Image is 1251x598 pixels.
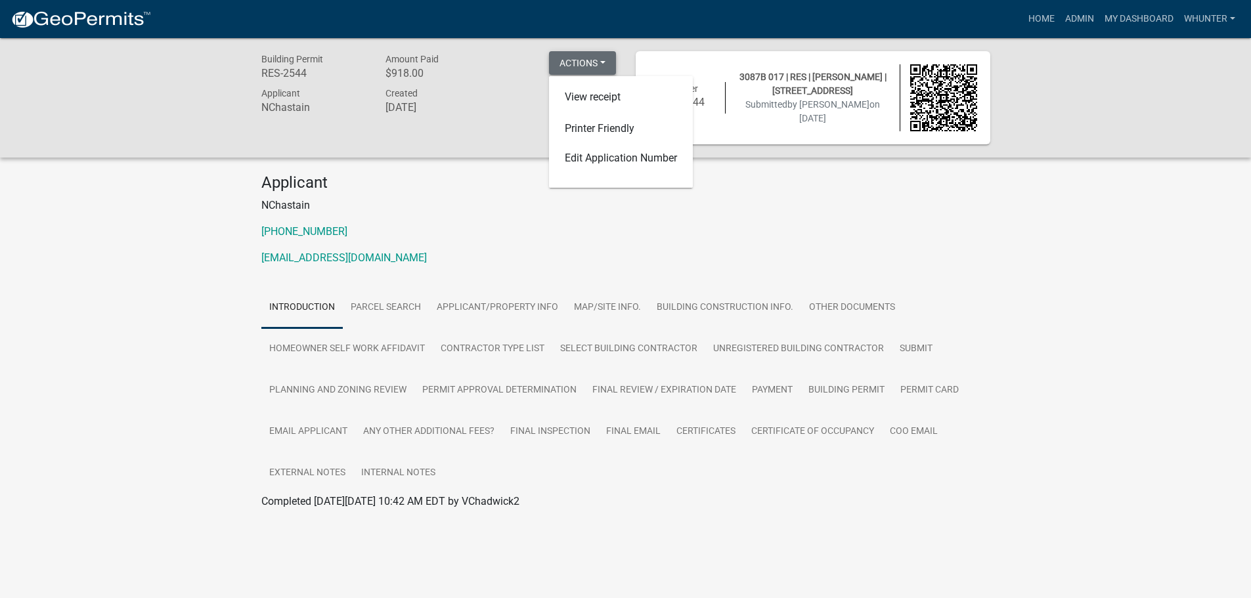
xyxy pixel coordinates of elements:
a: Planning and Zoning Review [261,370,414,412]
a: Admin [1060,7,1099,32]
a: Payment [744,370,801,412]
a: Homeowner Self Work Affidavit [261,328,433,370]
a: Building Permit [801,370,892,412]
h6: RES-2544 [261,67,366,79]
span: Applicant [261,88,300,98]
a: Certificates [669,411,743,453]
a: [PHONE_NUMBER] [261,225,347,238]
a: Map/Site Info. [566,287,649,329]
a: COO Email [882,411,946,453]
a: Internal Notes [353,452,443,494]
h4: Applicant [261,173,990,192]
img: QR code [910,64,977,131]
a: Any other Additional Fees? [355,411,502,453]
a: Final Review / Expiration Date [584,370,744,412]
span: Submitted on [DATE] [745,99,880,123]
a: Introduction [261,287,343,329]
span: 3087B 017 | RES | [PERSON_NAME] | [STREET_ADDRESS] [739,72,887,96]
a: Final Email [598,411,669,453]
a: Permit Approval Determination [414,370,584,412]
a: whunter [1179,7,1240,32]
a: Building Construction Info. [649,287,801,329]
a: Submit [892,328,940,370]
span: Amount Paid [385,54,439,64]
span: by [PERSON_NAME] [787,99,869,110]
span: Completed [DATE][DATE] 10:42 AM EDT by VChadwick2 [261,495,519,507]
a: Contractor Type List [433,328,552,370]
a: Unregistered Building Contractor [705,328,892,370]
a: Select Building Contractor [552,328,705,370]
a: Parcel search [343,287,429,329]
a: [EMAIL_ADDRESS][DOMAIN_NAME] [261,251,427,264]
a: Home [1023,7,1060,32]
a: Final Inspection [502,411,598,453]
span: Building Permit [261,54,323,64]
h6: $918.00 [385,67,491,79]
a: Edit Application Number [549,144,693,182]
button: Actions [549,51,616,75]
a: Certificate of Occupancy [743,411,882,453]
a: My Dashboard [1099,7,1179,32]
a: Other Documents [801,287,903,329]
a: View receipt [549,81,693,113]
p: NChastain [261,198,990,213]
h6: NChastain [261,101,366,114]
a: Email Applicant [261,411,355,453]
span: Created [385,88,418,98]
a: External Notes [261,452,353,494]
a: Applicant/Property Info [429,287,566,329]
a: Permit Card [892,370,967,412]
div: Actions [549,76,693,188]
h6: [DATE] [385,101,491,114]
a: Printer Friendly [549,113,693,144]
